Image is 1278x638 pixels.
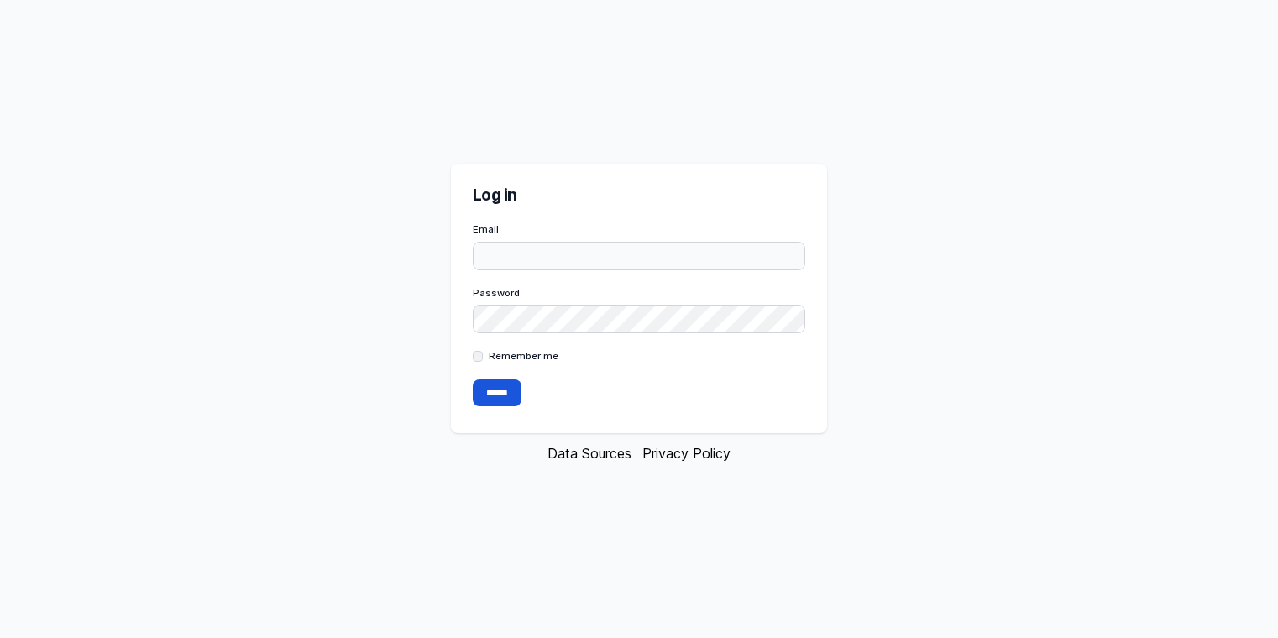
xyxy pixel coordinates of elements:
label: Password [473,286,806,300]
h2: Log in [473,185,806,207]
label: Remember me [489,349,558,363]
a: Privacy Policy [642,445,731,462]
a: Data Sources [547,445,631,462]
label: Email [473,222,806,236]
